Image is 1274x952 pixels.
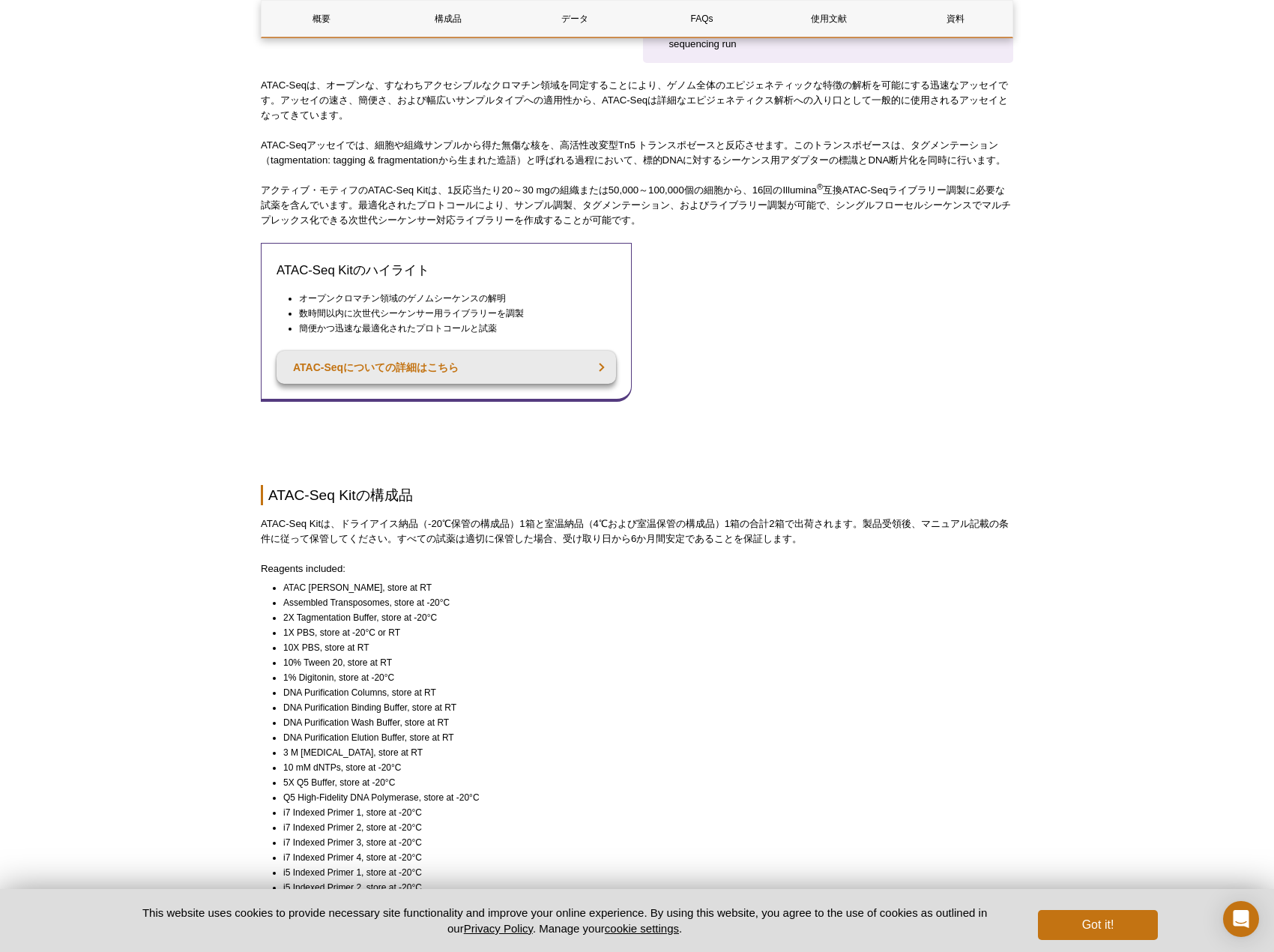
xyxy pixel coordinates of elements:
sup: ® [817,182,823,191]
li: i5 Indexed Primer 2, store at -20°C [283,880,1000,895]
li: i7 Indexed Primer 3, store at -20°C [283,835,1000,850]
li: 10 mM dNTPs, store at -20°C [283,760,1000,775]
a: データ [516,1,635,37]
li: DNA Purification Wash Buffer, store at RT [283,715,1000,730]
li: DNA Purification Binding Buffer, store at RT [283,700,1000,715]
p: ATAC-Seqアッセイでは、細胞や組織サンプルから得た無傷な核を、高活性改変型Tn5 トランスポゼースと反応させます。このトランスポゼースは、タグメンテーション（tagmentation: t... [261,138,1013,168]
li: 1% Digitonin, store at -20°C [283,670,1000,685]
h2: ATAC-Seq Kitの構成品 [261,485,1013,505]
li: i7 Indexed Primer 1, store at -20°C [283,805,1000,820]
div: Open Intercom Messenger [1223,901,1259,937]
p: Reagents included: [261,561,1013,576]
li: 2X Tagmentation Buffer, store at -20°C [283,610,1000,625]
a: ATAC-Seqについての詳細はこちら [277,351,616,384]
p: This website uses cookies to provide necessary site functionality and improve your online experie... [116,905,1013,936]
button: cookie settings [605,922,679,935]
li: 数時間以内に次世代シーケンサー用ライブラリーを調製 [299,306,603,321]
li: i7 Indexed Primer 4, store at -20°C [283,850,1000,865]
a: 使用文献 [769,1,888,37]
li: i5 Indexed Primer 1, store at -20°C [283,865,1000,880]
li: 3 M [MEDICAL_DATA], store at RT [283,745,1000,760]
p: アクティブ・モティフのATAC-Seq Kitは、1反応当たり20～30 mgの組織または50,000～100,000個の細胞から、16回のIllumina 互換ATAC-Seqライブラリー調製... [261,183,1013,228]
li: ATAC [PERSON_NAME], store at RT [283,580,1000,595]
li: 10% Tween 20, store at RT [283,655,1000,670]
iframe: Intro to ATAC-Seq: Method overview and comparison to ChIP-Seq [643,243,1014,451]
li: Q5 High-Fidelity DNA Polymerase, store at -20°C [283,790,1000,805]
p: ATAC-Seqは、オープンな、すなわちアクセシブルなクロマチン領域を同定することにより、ゲノム全体のエピジェネティックな特徴の解析を可能にする迅速なアッセイです。アッセイの速さ、簡便さ、および... [261,78,1013,123]
li: 5X Q5 Buffer, store at -20°C [283,775,1000,790]
button: Got it! [1038,910,1158,940]
li: 簡便かつ迅速な最適化されたプロトコールと試薬 [299,321,603,336]
p: ATAC-Seq Kitは、ドライアイス納品（-20℃保管の構成品）1箱と室温納品（4℃および室温保管の構成品）1箱の合計2箱で出荷されます。製品受領後、マニュアル記載の条件に従って保管してくだ... [261,516,1013,546]
a: FAQs [642,1,761,37]
li: 10X PBS, store at RT [283,640,1000,655]
li: Assembled Transposomes, store at -20°C [283,595,1000,610]
li: オープンクロマチン領域のゲノムシーケンスの解明 [299,291,603,306]
a: Privacy Policy [464,922,533,935]
li: DNA Purification Columns, store at RT [283,685,1000,700]
li: i7 Indexed Primer 2, store at -20°C [283,820,1000,835]
li: DNA Purification Elution Buffer, store at RT [283,730,1000,745]
a: 資料 [896,1,1015,37]
a: 構成品 [388,1,507,37]
li: 1X PBS, store at -20°C or RT [283,625,1000,640]
a: 概要 [262,1,381,37]
h3: ATAC-Seq Kitのハイライト [277,262,616,280]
